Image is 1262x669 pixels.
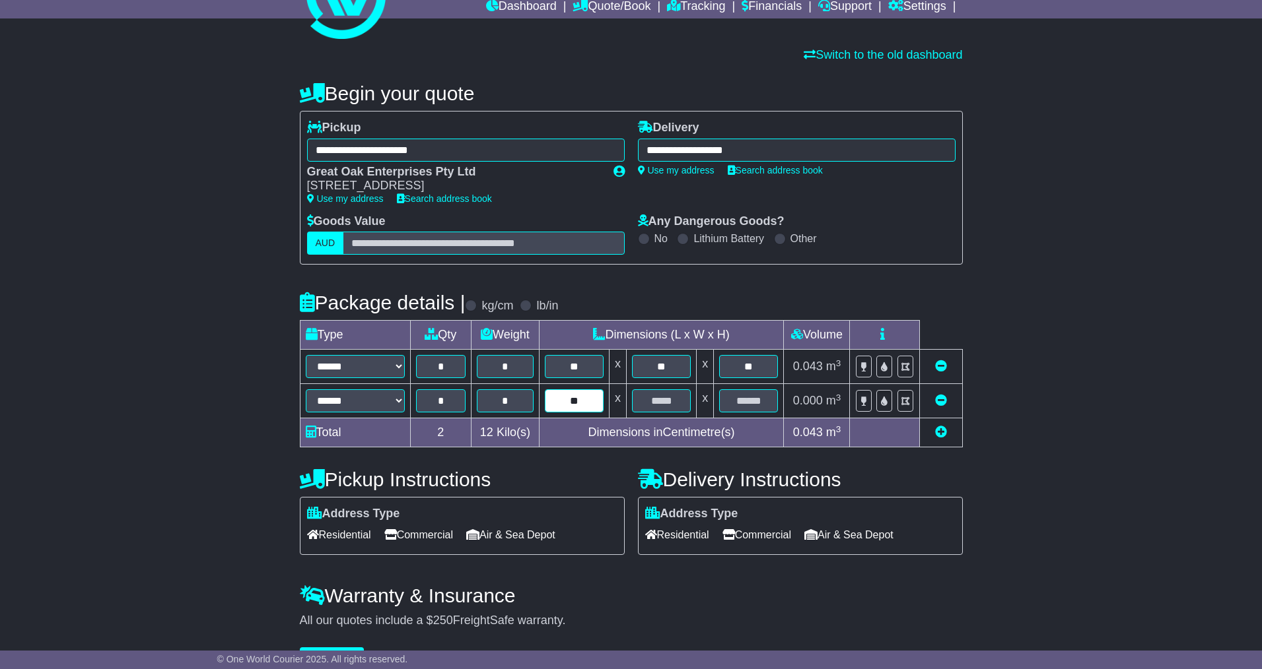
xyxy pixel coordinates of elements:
label: lb/in [536,299,558,313]
span: 12 [480,426,493,439]
label: Goods Value [307,214,386,229]
a: Remove this item [935,394,947,407]
sup: 3 [836,393,841,402]
span: Commercial [384,525,453,545]
td: x [609,384,626,418]
a: Use my address [638,165,715,175]
span: © One World Courier 2025. All rights reserved. [217,654,408,664]
label: Delivery [638,121,699,135]
td: Qty [410,321,472,350]
td: x [697,384,714,418]
a: Search address book [397,193,492,204]
a: Remove this item [935,360,947,373]
label: AUD [307,232,344,255]
label: kg/cm [481,299,513,313]
span: 0.043 [793,426,823,439]
a: Add new item [935,426,947,439]
label: Any Dangerous Goods? [638,214,785,229]
span: Commercial [722,525,791,545]
label: Pickup [307,121,361,135]
span: 250 [433,614,453,627]
div: [STREET_ADDRESS] [307,179,600,193]
span: m [826,426,841,439]
td: Weight [472,321,540,350]
label: Address Type [307,507,400,521]
div: All our quotes include a $ FreightSafe warranty. [300,614,963,628]
h4: Delivery Instructions [638,468,963,490]
h4: Package details | [300,292,466,313]
td: x [609,350,626,384]
a: Use my address [307,193,384,204]
a: Search address book [728,165,823,175]
h4: Begin your quote [300,82,963,104]
span: m [826,394,841,407]
sup: 3 [836,424,841,434]
td: Total [300,418,410,447]
span: Air & Sea Depot [804,525,894,545]
div: Great Oak Enterprises Pty Ltd [307,165,600,179]
span: Air & Sea Depot [466,525,555,545]
label: Address Type [645,507,738,521]
span: Residential [645,525,709,545]
td: Type [300,321,410,350]
label: No [654,232,668,245]
label: Lithium Battery [693,232,764,245]
td: Kilo(s) [472,418,540,447]
td: Dimensions in Centimetre(s) [539,418,784,447]
span: 0.000 [793,394,823,407]
h4: Warranty & Insurance [300,585,963,606]
label: Other [790,232,817,245]
td: x [697,350,714,384]
span: 0.043 [793,360,823,373]
sup: 3 [836,358,841,368]
td: Volume [784,321,850,350]
a: Switch to the old dashboard [804,48,962,61]
td: Dimensions (L x W x H) [539,321,784,350]
span: Residential [307,525,371,545]
td: 2 [410,418,472,447]
span: m [826,360,841,373]
h4: Pickup Instructions [300,468,625,490]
